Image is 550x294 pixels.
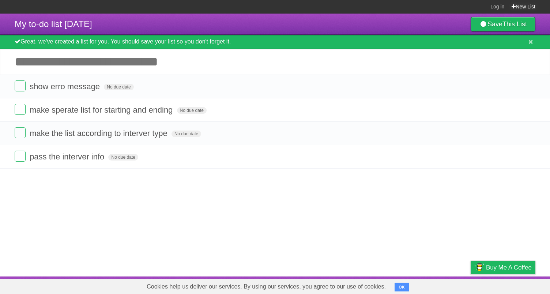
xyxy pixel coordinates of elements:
[139,279,393,294] span: Cookies help us deliver our services. By using our services, you agree to our use of cookies.
[30,129,169,138] span: make the list according to interver type
[104,84,133,90] span: No due date
[471,261,535,274] a: Buy me a coffee
[30,105,174,114] span: make sperate list for starting and ending
[30,152,106,161] span: pass the interver info
[461,278,480,292] a: Privacy
[30,82,102,91] span: show erro message
[474,261,484,274] img: Buy me a coffee
[172,131,201,137] span: No due date
[489,278,535,292] a: Suggest a feature
[502,20,527,28] b: This List
[471,17,535,31] a: SaveThis List
[373,278,389,292] a: About
[15,80,26,91] label: Done
[15,104,26,115] label: Done
[395,283,409,291] button: OK
[177,107,207,114] span: No due date
[15,151,26,162] label: Done
[436,278,452,292] a: Terms
[15,19,92,29] span: My to-do list [DATE]
[398,278,427,292] a: Developers
[486,261,532,274] span: Buy me a coffee
[15,127,26,138] label: Done
[108,154,138,161] span: No due date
